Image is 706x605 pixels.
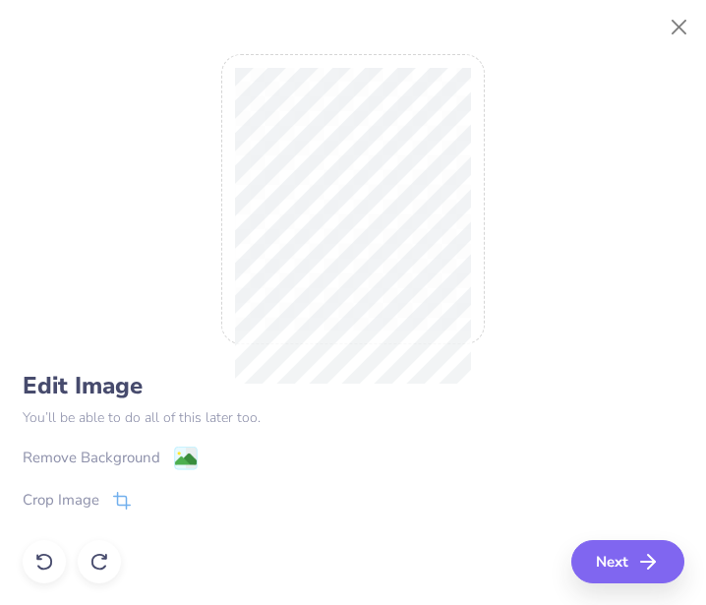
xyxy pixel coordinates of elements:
[23,447,160,469] div: Remove Background
[571,540,684,583] button: Next
[23,407,684,428] p: You’ll be able to do all of this later too.
[23,489,99,512] div: Crop Image
[661,9,698,46] button: Close
[23,372,684,400] h4: Edit Image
